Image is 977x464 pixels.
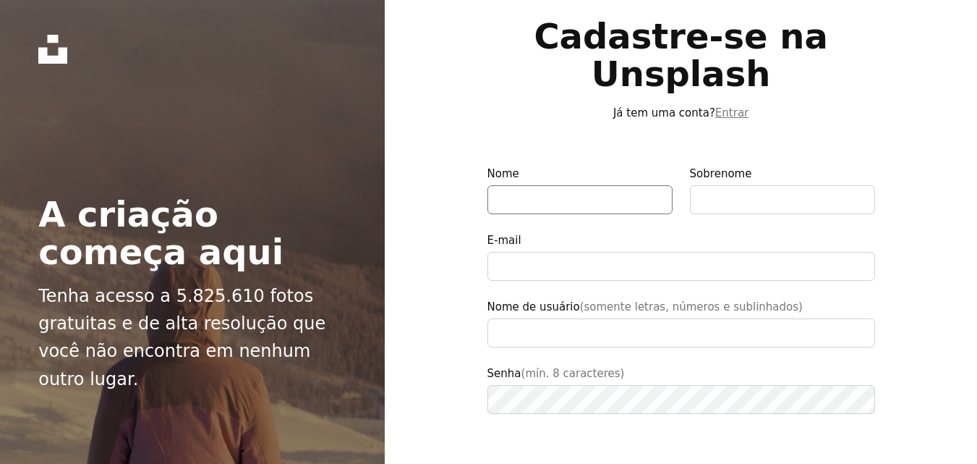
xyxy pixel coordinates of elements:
label: Nome de usuário [487,298,875,347]
a: Entrar [715,106,748,119]
input: Nome de usuário(somente letras, números e sublinhados) [487,319,875,347]
input: E-mail [487,252,875,281]
h1: Cadastre-se na Unsplash [487,17,875,93]
label: Nome [487,165,673,214]
label: Sobrenome [690,165,875,214]
label: E-mail [487,232,875,281]
input: Nome [487,185,673,214]
input: Sobrenome [690,185,875,214]
label: Senha [487,365,875,414]
h2: A criação começa aqui [38,195,346,271]
p: Tenha acesso a 5.825.610 fotos gratuitas e de alta resolução que você não encontra em nenhum outr... [38,282,346,394]
a: Início — Unsplash [38,35,67,64]
span: (somente letras, números e sublinhados) [580,300,803,313]
input: Senha(mín. 8 caracteres) [487,385,875,414]
span: (mín. 8 caracteres) [521,367,625,380]
p: Já tem uma conta? [487,104,875,122]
